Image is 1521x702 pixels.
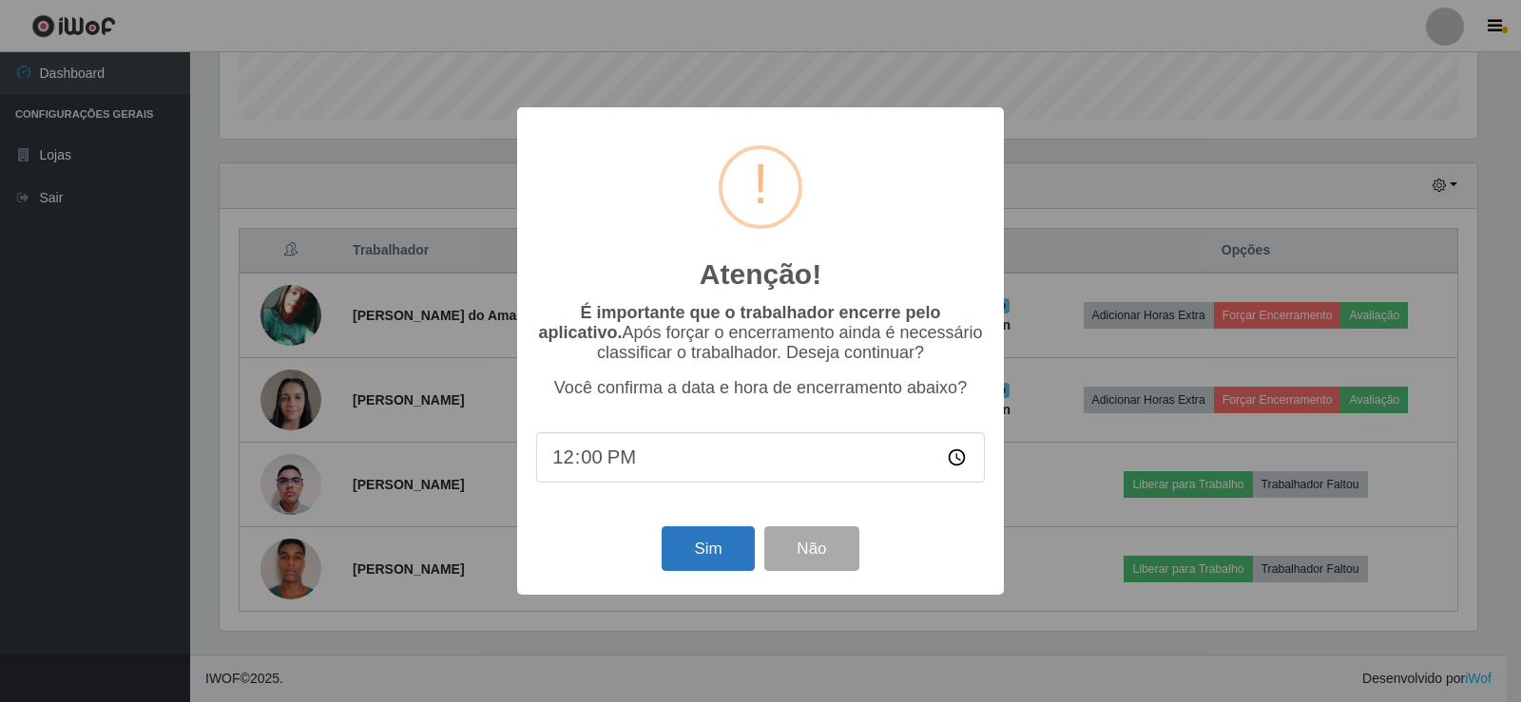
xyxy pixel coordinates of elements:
[662,526,754,571] button: Sim
[536,378,985,398] p: Você confirma a data e hora de encerramento abaixo?
[764,526,858,571] button: Não
[700,257,821,292] h2: Atenção!
[536,303,985,363] p: Após forçar o encerramento ainda é necessário classificar o trabalhador. Deseja continuar?
[538,303,940,342] b: É importante que o trabalhador encerre pelo aplicativo.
